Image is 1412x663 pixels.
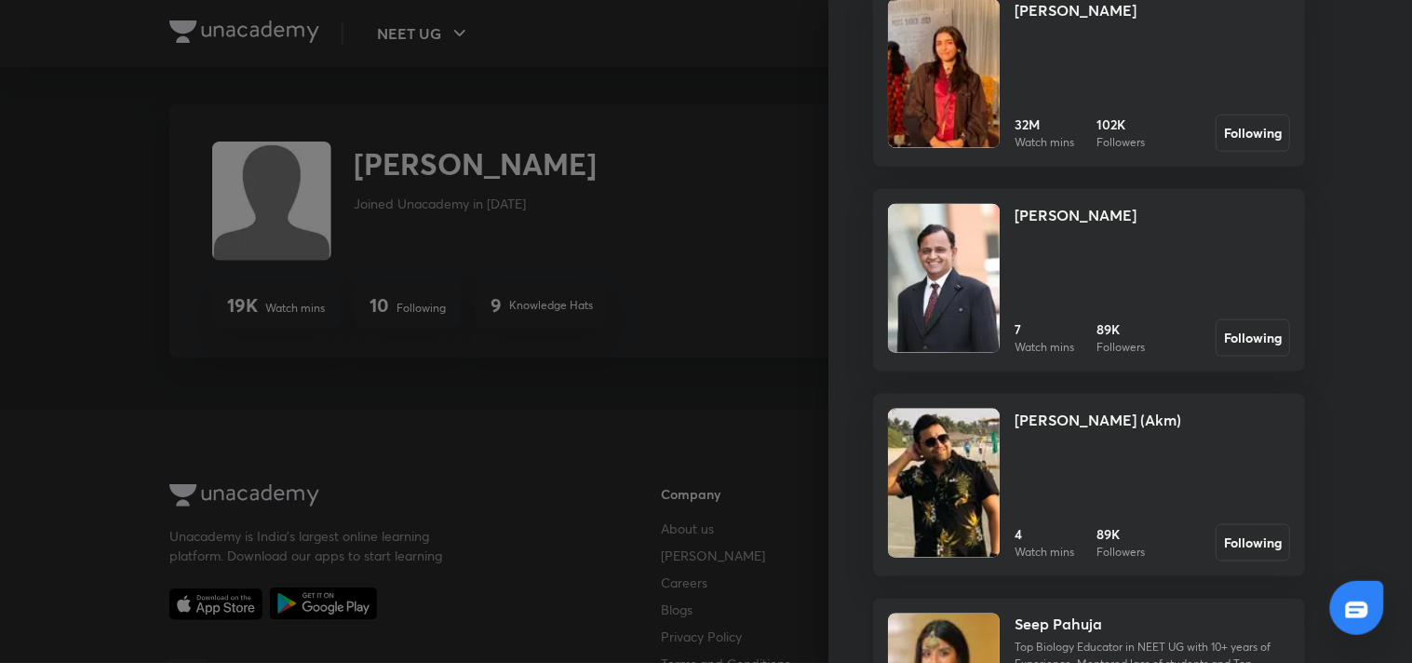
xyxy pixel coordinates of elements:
button: Following [1216,115,1290,152]
a: Unacademy[PERSON_NAME] (Akm)4Watch mins89KFollowersFollowing [873,394,1305,576]
h6: 32M [1015,115,1074,134]
button: Following [1216,524,1290,562]
p: Watch mins [1015,339,1074,356]
a: Unacademy[PERSON_NAME]7Watch mins89KFollowersFollowing [873,189,1305,372]
p: Followers [1096,339,1145,356]
img: Unacademy [888,409,1000,558]
img: Unacademy [888,204,1000,353]
h4: [PERSON_NAME] (Akm) [1015,409,1181,431]
button: Following [1216,319,1290,357]
h4: Seep Pahuja [1015,614,1102,636]
h4: [PERSON_NAME] [1015,204,1136,226]
h6: 89K [1096,319,1145,339]
h6: 102K [1096,115,1145,134]
p: Watch mins [1015,134,1074,151]
h6: 7 [1015,319,1074,339]
p: Followers [1096,134,1145,151]
p: Followers [1096,544,1145,561]
h6: 4 [1015,524,1074,544]
p: Watch mins [1015,544,1074,561]
h6: 89K [1096,524,1145,544]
